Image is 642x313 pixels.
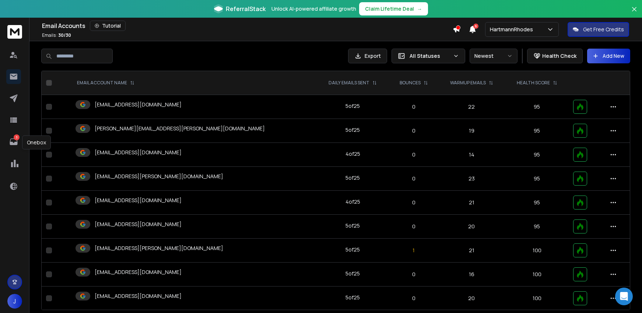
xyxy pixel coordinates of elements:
td: 95 [505,119,569,143]
td: 14 [438,143,505,167]
p: BOUNCES [400,80,421,86]
td: 19 [438,119,505,143]
span: ReferralStack [226,4,266,13]
p: 0 [394,103,434,110]
div: EMAIL ACCOUNT NAME [77,80,134,86]
p: [EMAIL_ADDRESS][DOMAIN_NAME] [95,149,182,156]
p: 0 [394,151,434,158]
span: 30 / 30 [58,32,71,38]
td: 95 [505,143,569,167]
div: 5 of 25 [345,294,360,301]
td: 20 [438,286,505,310]
p: [EMAIL_ADDRESS][DOMAIN_NAME] [95,221,182,228]
div: Email Accounts [42,21,453,31]
p: 0 [394,175,434,182]
p: [EMAIL_ADDRESS][PERSON_NAME][DOMAIN_NAME] [95,173,223,180]
button: Newest [470,49,518,63]
p: [PERSON_NAME][EMAIL_ADDRESS][PERSON_NAME][DOMAIN_NAME] [95,125,265,132]
p: 0 [394,223,434,230]
td: 95 [505,191,569,215]
p: 0 [394,271,434,278]
p: [EMAIL_ADDRESS][DOMAIN_NAME] [95,292,182,300]
p: [EMAIL_ADDRESS][DOMAIN_NAME] [95,101,182,108]
button: Health Check [527,49,583,63]
div: 5 of 25 [345,270,360,277]
button: Tutorial [90,21,126,31]
td: 95 [505,215,569,239]
p: Emails : [42,32,71,38]
p: Unlock AI-powered affiliate growth [271,5,356,13]
td: 95 [505,95,569,119]
span: → [417,5,422,13]
p: Get Free Credits [583,26,624,33]
div: 5 of 25 [345,174,360,182]
td: 23 [438,167,505,191]
div: Onebox [22,136,51,150]
button: Get Free Credits [568,22,629,37]
div: 5 of 25 [345,126,360,134]
td: 100 [505,286,569,310]
button: Claim Lifetime Deal→ [359,2,428,15]
p: 0 [394,127,434,134]
p: HEALTH SCORE [517,80,550,86]
button: Close banner [629,4,639,22]
div: 4 of 25 [345,198,360,205]
p: [EMAIL_ADDRESS][DOMAIN_NAME] [95,268,182,276]
td: 21 [438,191,505,215]
p: 0 [394,199,434,206]
td: 20 [438,215,505,239]
button: J [7,294,22,309]
p: HartmannRhodes [490,26,536,33]
div: 5 of 25 [345,246,360,253]
span: 6 [473,24,478,29]
p: 1 [394,247,434,254]
p: 0 [394,295,434,302]
button: Export [348,49,387,63]
p: All Statuses [410,52,450,60]
p: WARMUP EMAILS [450,80,486,86]
p: [EMAIL_ADDRESS][PERSON_NAME][DOMAIN_NAME] [95,245,223,252]
td: 95 [505,167,569,191]
p: DAILY EMAILS SENT [329,80,369,86]
button: Add New [587,49,630,63]
td: 21 [438,239,505,263]
a: 3 [6,134,21,149]
td: 100 [505,239,569,263]
div: Open Intercom Messenger [615,288,633,305]
div: 5 of 25 [345,102,360,110]
div: 5 of 25 [345,222,360,229]
div: 4 of 25 [345,150,360,158]
td: 22 [438,95,505,119]
td: 16 [438,263,505,286]
p: 3 [14,134,20,140]
p: Health Check [542,52,576,60]
td: 100 [505,263,569,286]
p: [EMAIL_ADDRESS][DOMAIN_NAME] [95,197,182,204]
